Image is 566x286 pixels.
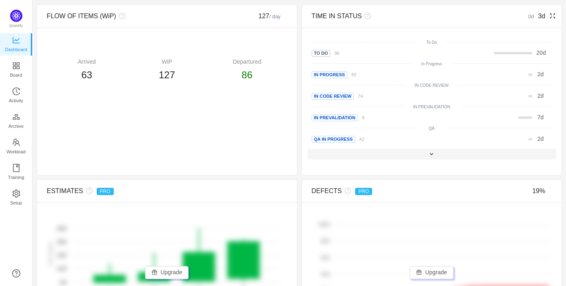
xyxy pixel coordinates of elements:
[60,279,67,286] tspan: 0d
[81,69,92,80] span: 63
[7,144,26,160] span: Workload
[12,87,20,95] i: icon: history
[83,187,93,194] i: icon: question-circle
[537,114,540,120] span: 7
[145,266,189,279] button: icon: giftUpgrade
[127,58,207,66] div: WiP
[355,188,372,195] span: PRO
[312,114,358,121] span: IN PREVALIDATION
[9,24,23,28] span: Quantify
[537,92,540,99] span: 2
[12,113,20,129] a: Archive
[537,71,540,77] span: 2
[330,49,339,56] a: 90
[414,83,449,88] small: IN CODE REVIEW
[269,13,281,19] small: / day
[5,41,27,58] span: Dashboard
[47,11,227,21] div: FLOW OF ITEMS (WiP)
[321,239,330,243] tspan: 80%
[57,239,66,245] tspan: 30d
[312,50,331,57] span: To Do
[12,269,20,277] a: icon: question-circle
[47,58,127,66] div: Arrived
[97,188,114,195] span: PRO
[312,136,356,143] span: QA In Progress
[426,40,437,45] small: To Do
[362,115,364,120] small: 9
[57,266,66,272] tspan: 10d
[12,36,20,44] i: icon: line-chart
[355,135,364,142] a: 42
[537,92,544,99] span: d
[537,114,544,120] span: d
[159,69,175,80] span: 127
[12,139,20,155] a: Workload
[12,62,20,78] a: Board
[351,72,356,77] small: 82
[12,190,20,206] a: Setup
[12,113,20,121] i: icon: gold
[116,13,126,19] i: icon: question-circle
[12,164,20,181] a: Training
[342,187,351,194] i: icon: question-circle
[8,169,24,185] span: Training
[538,13,545,19] span: 3d
[354,92,363,99] a: 74
[312,71,347,78] span: In Progress
[321,272,330,277] tspan: 40%
[312,93,354,100] span: In Code Review
[359,137,364,142] small: 42
[537,135,544,142] span: d
[12,37,20,53] a: Dashboard
[242,69,253,80] span: 86
[12,138,20,146] i: icon: team
[410,266,453,279] button: icon: giftUpgrade
[9,118,24,134] span: Archive
[12,62,20,70] i: icon: appstore
[362,13,371,19] i: icon: question-circle
[57,252,66,258] tspan: 20d
[48,242,53,266] text: Time Spent
[312,186,492,196] div: DEFECTS
[536,49,546,56] span: d
[321,255,330,260] tspan: 60%
[318,222,330,227] tspan: 100%
[413,105,450,109] small: IN PREVALIDATION
[545,13,556,19] i: icon: fullscreen
[12,88,20,104] a: Activity
[10,195,22,211] span: Setup
[536,49,543,56] span: 20
[227,11,287,21] div: 127
[429,126,434,131] small: QA
[537,71,544,77] span: d
[312,11,492,21] div: TIME IN STATUS
[57,225,66,232] tspan: 40d
[10,67,22,83] span: Board
[347,71,356,77] a: 82
[10,10,22,22] img: Quantify
[358,114,364,120] a: 9
[532,187,545,194] span: 19%
[207,58,287,66] div: Departured
[9,92,23,109] span: Activity
[358,94,363,99] small: 74
[334,51,339,56] small: 90
[12,189,20,198] i: icon: setting
[528,13,538,19] small: 0d
[12,164,20,172] i: icon: book
[421,62,442,66] small: In Progress
[537,135,540,142] span: 2
[47,186,227,196] div: ESTIMATES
